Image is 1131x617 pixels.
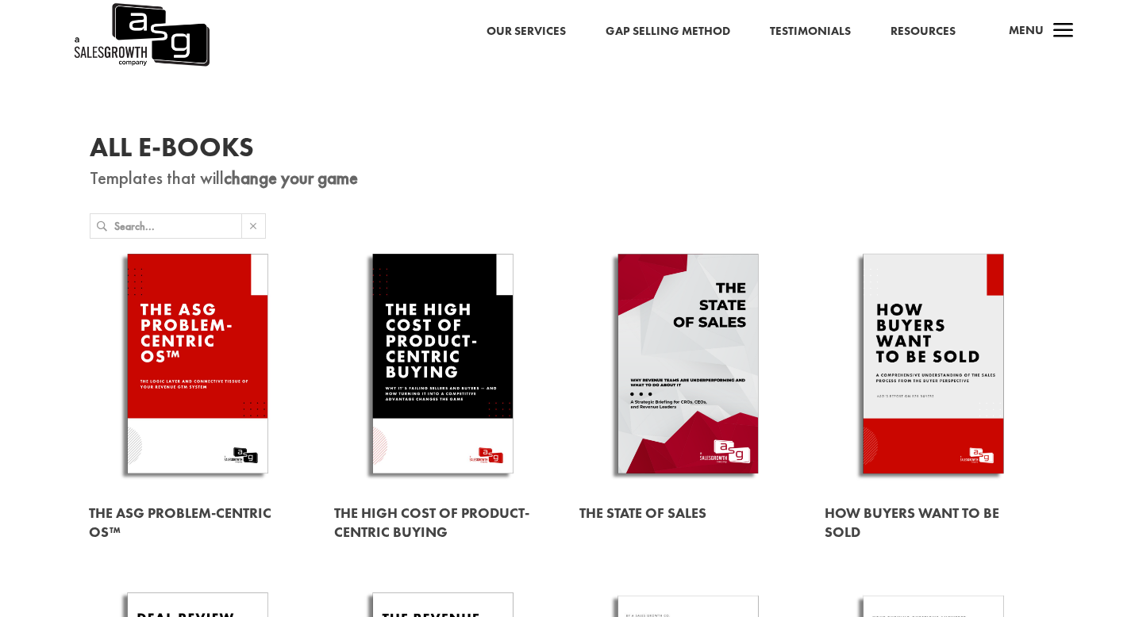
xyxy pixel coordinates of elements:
[487,21,566,42] a: Our Services
[891,21,956,42] a: Resources
[224,166,358,190] strong: change your game
[90,169,1042,188] p: Templates that will
[770,21,851,42] a: Testimonials
[90,134,1042,169] h1: All E-Books
[606,21,730,42] a: Gap Selling Method
[1048,16,1079,48] span: a
[1009,22,1044,38] span: Menu
[114,214,241,238] input: Search...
